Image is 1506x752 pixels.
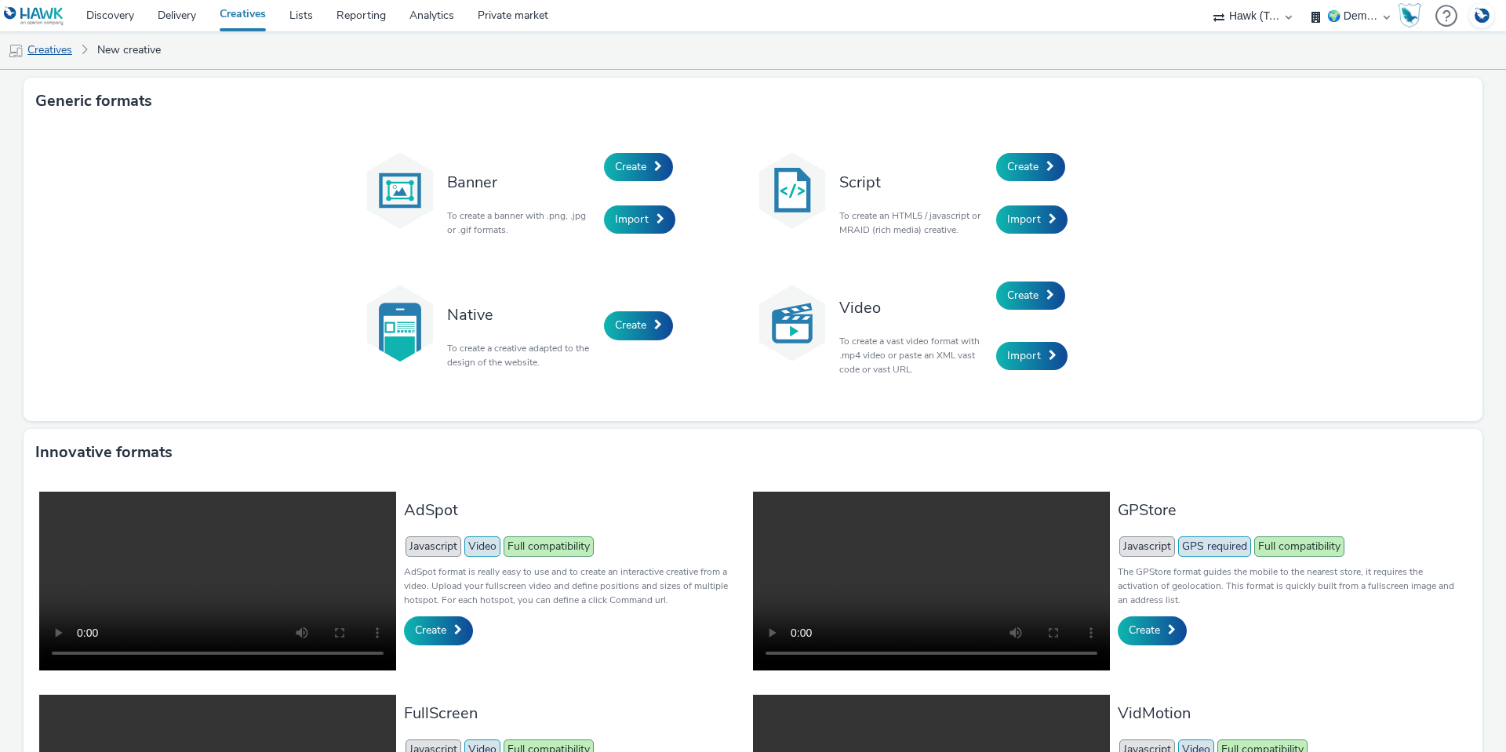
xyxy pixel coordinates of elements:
[839,209,988,237] p: To create an HTML5 / javascript or MRAID (rich media) creative.
[1398,3,1421,28] img: Hawk Academy
[615,212,649,227] span: Import
[1007,348,1041,363] span: Import
[1254,536,1344,557] span: Full compatibility
[996,153,1065,181] a: Create
[839,334,988,376] p: To create a vast video format with .mp4 video or paste an XML vast code or vast URL.
[35,441,173,464] h3: Innovative formats
[504,536,594,557] span: Full compatibility
[753,284,831,362] img: video.svg
[839,297,988,318] h3: Video
[604,311,673,340] a: Create
[1118,500,1459,521] h3: GPStore
[753,151,831,230] img: code.svg
[8,43,24,59] img: mobile
[1007,288,1039,303] span: Create
[447,341,596,369] p: To create a creative adapted to the design of the website.
[1007,159,1039,174] span: Create
[1398,3,1428,28] a: Hawk Academy
[1007,212,1041,227] span: Import
[604,153,673,181] a: Create
[996,205,1068,234] a: Import
[1118,703,1459,724] h3: VidMotion
[89,31,169,69] a: New creative
[615,318,646,332] span: Create
[361,151,439,230] img: banner.svg
[404,500,745,521] h3: AdSpot
[404,616,473,645] a: Create
[415,623,446,638] span: Create
[1118,565,1459,607] p: The GPStore format guides the mobile to the nearest store, it requires the activation of geolocat...
[996,282,1065,310] a: Create
[464,536,500,557] span: Video
[1118,616,1187,645] a: Create
[839,172,988,193] h3: Script
[604,205,675,234] a: Import
[1470,3,1493,29] img: Account DE
[406,536,461,557] span: Javascript
[404,703,745,724] h3: FullScreen
[4,6,64,26] img: undefined Logo
[447,304,596,325] h3: Native
[361,284,439,362] img: native.svg
[447,209,596,237] p: To create a banner with .png, .jpg or .gif formats.
[1119,536,1175,557] span: Javascript
[35,89,152,113] h3: Generic formats
[447,172,596,193] h3: Banner
[615,159,646,174] span: Create
[996,342,1068,370] a: Import
[1129,623,1160,638] span: Create
[1178,536,1251,557] span: GPS required
[404,565,745,607] p: AdSpot format is really easy to use and to create an interactive creative from a video. Upload yo...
